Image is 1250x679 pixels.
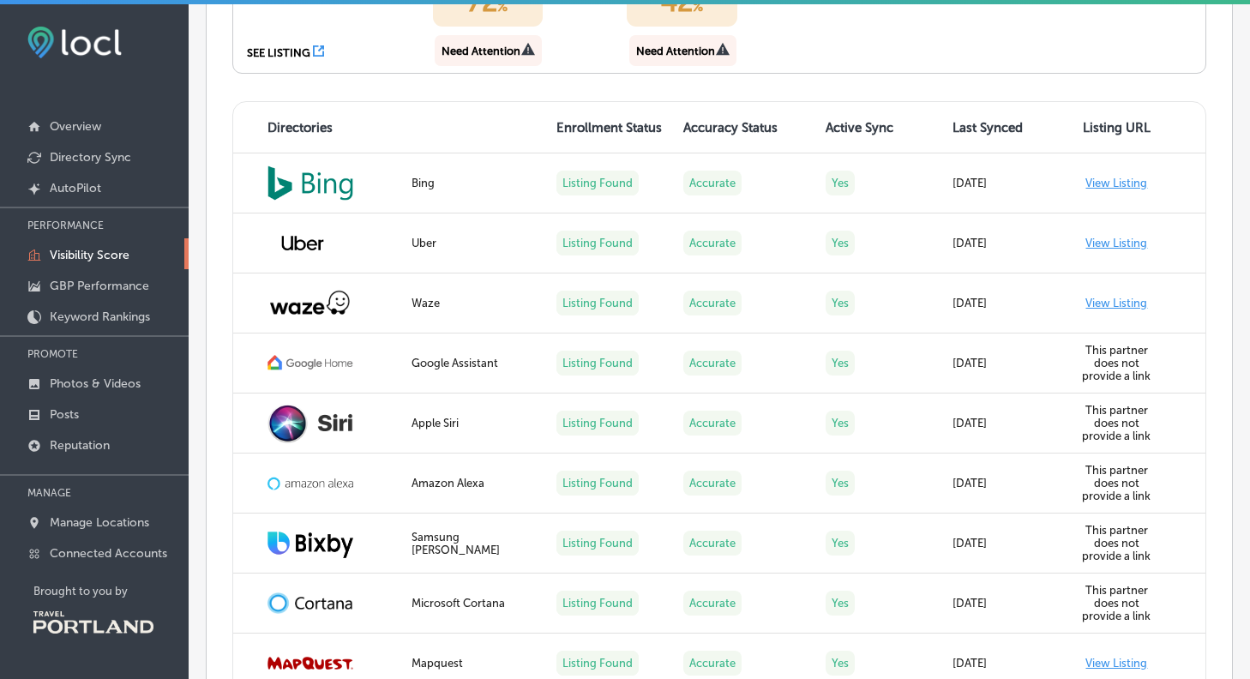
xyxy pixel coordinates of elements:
label: This partner does not provide a link [1082,344,1151,382]
p: Reputation [50,438,110,453]
a: View Listing [1085,237,1147,249]
img: amazon-alexa.png [267,475,353,492]
p: Visibility Score [50,248,129,262]
th: Active Sync [815,102,942,153]
p: Posts [50,407,79,422]
label: Yes [826,591,855,616]
label: This partner does not provide a link [1082,464,1151,502]
th: Directories [233,102,401,153]
a: View Listing [1085,657,1147,670]
p: Directory Sync [50,150,131,165]
img: uber.png [267,222,338,265]
p: Photos & Videos [50,376,141,391]
td: [DATE] [942,273,1069,333]
div: Bing [412,177,536,189]
td: [DATE] [942,213,1069,273]
div: Mapquest [412,657,536,670]
label: Yes [826,531,855,556]
div: Samsung [PERSON_NAME] [412,531,536,556]
img: mapquest.png [267,657,353,670]
label: Listing Found [556,351,639,376]
label: Accurate [683,651,742,676]
label: Accurate [683,291,742,315]
label: Accurate [683,351,742,376]
label: Yes [826,351,855,376]
label: This partner does not provide a link [1082,524,1151,562]
p: Connected Accounts [50,546,167,561]
label: Yes [826,471,855,496]
img: Bixby.png [267,528,353,557]
label: Accurate [683,231,742,255]
label: Yes [826,291,855,315]
div: Google Assistant [412,357,536,370]
td: [DATE] [942,454,1069,514]
p: GBP Performance [50,279,149,293]
p: Manage Locations [50,515,149,530]
label: Listing Found [556,651,639,676]
label: Yes [826,411,855,436]
img: google-home.png [267,354,353,372]
th: Listing URL [1069,102,1205,153]
img: Siri-logo.png [267,403,353,443]
label: Listing Found [556,411,639,436]
td: [DATE] [942,333,1069,394]
img: cortana-logo.png [267,592,353,615]
label: Listing Found [556,471,639,496]
img: waze.png [267,289,353,316]
p: Overview [50,119,101,134]
p: Keyword Rankings [50,309,150,324]
label: Listing Found [556,171,639,195]
div: SEE LISTING [247,46,310,59]
div: Microsoft Cortana [412,597,536,610]
p: AutoPilot [50,181,101,195]
label: Accurate [683,531,742,556]
label: Yes [826,231,855,255]
label: Yes [826,171,855,195]
label: Listing Found [556,291,639,315]
label: Listing Found [556,531,639,556]
th: Enrollment Status [546,102,673,153]
img: Travel Portland [33,611,153,634]
p: Brought to you by [33,585,189,598]
img: bing_Jjgns0f.png [267,165,353,201]
div: Need Attention [442,45,520,57]
a: View Listing [1085,297,1147,309]
label: Listing Found [556,231,639,255]
td: [DATE] [942,153,1069,213]
td: [DATE] [942,394,1069,454]
label: This partner does not provide a link [1082,404,1151,442]
td: [DATE] [942,574,1069,634]
label: Accurate [683,591,742,616]
img: fda3e92497d09a02dc62c9cd864e3231.png [27,27,122,58]
td: [DATE] [942,514,1069,574]
label: Listing Found [556,591,639,616]
th: Last Synced [942,102,1069,153]
div: Need Attention [636,45,715,57]
div: Uber [412,237,536,249]
div: Waze [412,297,536,309]
a: View Listing [1085,177,1147,189]
label: Accurate [683,471,742,496]
label: Accurate [683,411,742,436]
label: Accurate [683,171,742,195]
div: Amazon Alexa [412,477,536,490]
label: This partner does not provide a link [1082,584,1151,622]
label: Yes [826,651,855,676]
div: Apple Siri [412,417,536,430]
th: Accuracy Status [673,102,815,153]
